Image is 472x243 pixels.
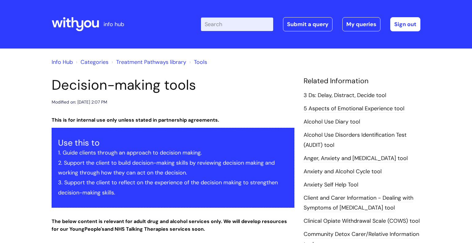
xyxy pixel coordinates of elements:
a: Anger, Anxiety and [MEDICAL_DATA] tool [304,155,408,163]
a: Anxiety Self Help Tool [304,181,358,189]
h1: Decision-making tools [52,77,294,93]
li: Treatment Pathways library [110,57,186,67]
a: Treatment Pathways library [116,58,186,66]
a: 3 Ds: Delay, Distract, Decide tool [304,92,386,100]
h3: Use this to [58,138,288,148]
div: Modified on: [DATE] 2:07 PM [52,98,107,106]
strong: People's [85,226,104,232]
strong: The below content is relevant for adult drug and alcohol services only. We will develop resources... [52,218,287,232]
p: 2. Support the client to build decision-making skills by reviewing decision making and working th... [58,158,288,178]
a: My queries [342,17,380,31]
a: Tools [194,58,207,66]
a: Alcohol Use Diary tool [304,118,360,126]
a: Client and Carer Information - Dealing with Symptoms of [MEDICAL_DATA] tool [304,194,413,212]
a: Alcohol Use Disorders Identification Test (AUDIT) tool [304,131,407,149]
p: 1. Guide clients through an approach to decision making. [58,148,288,158]
p: 3. Support the client to reflect on the experience of the decision making to strengthen decision-... [58,178,288,198]
div: | - [201,17,420,31]
a: Clinical Opiate Withdrawal Scale (COWS) tool [304,217,420,225]
a: Info Hub [52,58,73,66]
input: Search [201,18,273,31]
li: Tools [188,57,207,67]
li: Solution home [74,57,108,67]
a: Sign out [390,17,420,31]
a: Submit a query [283,17,332,31]
a: Anxiety and Alcohol Cycle tool [304,168,382,176]
a: Categories [81,58,108,66]
strong: This is for internal use only unless stated in partnership agreements. [52,117,219,123]
p: info hub [104,19,124,29]
h4: Related Information [304,77,420,85]
a: 5 Aspects of Emotional Experience tool [304,105,404,113]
